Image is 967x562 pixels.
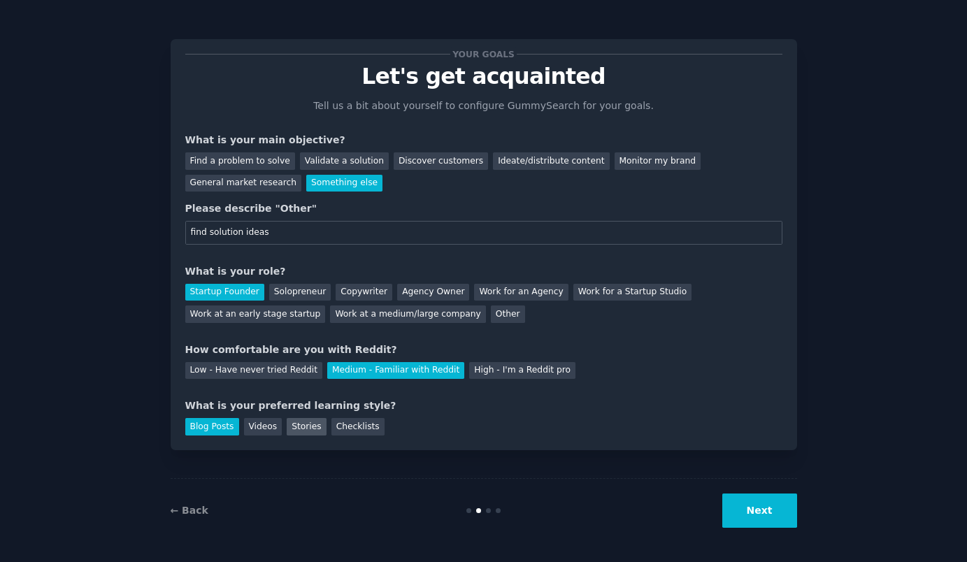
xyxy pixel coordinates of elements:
[185,175,302,192] div: General market research
[185,343,782,357] div: How comfortable are you with Reddit?
[491,305,525,323] div: Other
[185,398,782,413] div: What is your preferred learning style?
[185,264,782,279] div: What is your role?
[469,362,575,380] div: High - I'm a Reddit pro
[397,284,469,301] div: Agency Owner
[300,152,389,170] div: Validate a solution
[330,305,485,323] div: Work at a medium/large company
[573,284,692,301] div: Work for a Startup Studio
[336,284,392,301] div: Copywriter
[185,64,782,89] p: Let's get acquainted
[185,418,239,435] div: Blog Posts
[493,152,609,170] div: Ideate/distribute content
[308,99,660,113] p: Tell us a bit about yourself to configure GummySearch for your goals.
[244,418,282,435] div: Videos
[185,284,264,301] div: Startup Founder
[185,152,295,170] div: Find a problem to solve
[185,305,326,323] div: Work at an early stage startup
[185,133,782,147] div: What is your main objective?
[185,201,782,216] div: Please describe "Other"
[474,284,568,301] div: Work for an Agency
[287,418,326,435] div: Stories
[394,152,488,170] div: Discover customers
[615,152,701,170] div: Monitor my brand
[450,47,517,62] span: Your goals
[185,221,782,245] input: Your main objective
[306,175,382,192] div: Something else
[269,284,331,301] div: Solopreneur
[722,493,797,528] button: Next
[331,418,385,435] div: Checklists
[185,362,322,380] div: Low - Have never tried Reddit
[171,505,208,516] a: ← Back
[327,362,464,380] div: Medium - Familiar with Reddit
